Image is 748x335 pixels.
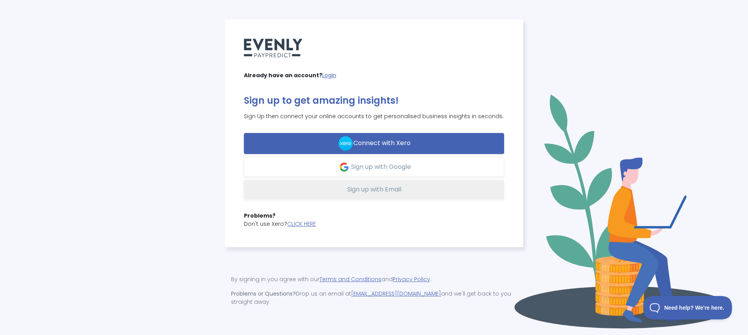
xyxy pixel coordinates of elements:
button: Sign up with Email [244,180,504,199]
strong: Problems or Questions? [231,290,296,298]
strong: Problems? [239,212,509,220]
a: [EMAIL_ADDRESS][DOMAIN_NAME] [351,290,441,298]
a: Login [322,71,336,79]
p: By signing in you agree with our and . [231,275,517,284]
a: Privacy Policy [393,275,430,283]
a: Terms and Conditions [319,275,381,283]
p: Don't use Xero? [239,220,509,228]
p: Sign Up then connect your online accounts to get personalised business insights in seconds. [244,112,504,121]
p: Drop us an email at and we'll get back to you straight away. [231,290,517,306]
span: Sign up with Email [347,185,401,194]
strong: Already have an account? [244,71,322,79]
img: xero-logo.png [338,136,353,151]
a: CLICK HERE [287,220,316,228]
iframe: Toggle Customer Support [643,296,732,319]
span: Sign up with Google [351,162,411,171]
button: Connect with Xero [244,133,504,154]
img: google-login.png [337,160,351,174]
button: Sign up with Google [244,157,504,177]
h2: Sign up to get amazing insights! [244,95,504,106]
img: PayPredict [244,39,302,57]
